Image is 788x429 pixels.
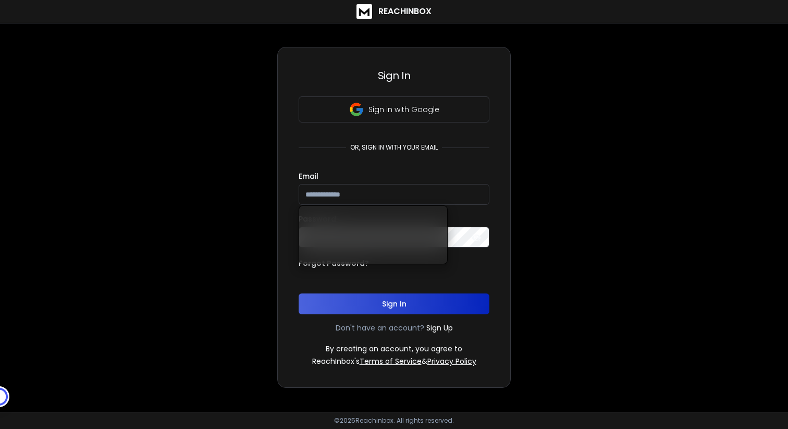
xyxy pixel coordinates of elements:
[326,344,462,354] p: By creating an account, you agree to
[368,104,439,115] p: Sign in with Google
[299,96,489,122] button: Sign in with Google
[336,323,424,333] p: Don't have an account?
[299,258,369,268] p: Forgot Password?
[346,143,442,152] p: or, sign in with your email
[427,356,476,366] a: Privacy Policy
[299,68,489,83] h3: Sign In
[426,323,453,333] a: Sign Up
[356,4,432,19] a: ReachInbox
[299,293,489,314] button: Sign In
[299,173,318,180] label: Email
[312,356,476,366] p: ReachInbox's &
[356,4,372,19] img: logo
[360,356,422,366] a: Terms of Service
[378,5,432,18] h1: ReachInbox
[334,416,454,425] p: © 2025 Reachinbox. All rights reserved.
